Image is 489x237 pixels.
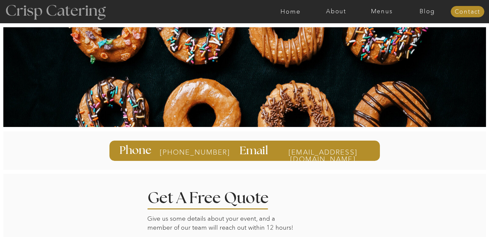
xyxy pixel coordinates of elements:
h3: Email [240,145,270,156]
a: About [313,8,359,15]
p: Give us some details about your event, and a member of our team will reach out within 12 hours! [147,214,298,234]
a: [PHONE_NUMBER] [160,149,213,156]
a: Menus [359,8,405,15]
a: Home [268,8,313,15]
h2: Get A Free Quote [147,190,289,203]
a: [EMAIL_ADDRESS][DOMAIN_NAME] [275,149,370,155]
a: Contact [451,9,484,15]
a: Blog [405,8,450,15]
h3: Phone [119,145,153,156]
